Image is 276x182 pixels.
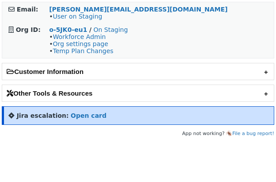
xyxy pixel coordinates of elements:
[53,13,102,20] a: User on Staging
[53,40,108,47] a: Org settings page
[49,33,113,54] span: • • •
[17,6,38,13] strong: Email:
[53,47,113,54] a: Temp Plan Changes
[16,26,41,33] strong: Org ID:
[93,26,128,33] a: On Staging
[2,85,274,101] h2: Other Tools & Resources
[49,13,102,20] span: •
[53,33,106,40] a: Workforce Admin
[89,26,92,33] strong: /
[17,112,69,119] strong: Jira escalation:
[232,131,274,136] a: File a bug report!
[49,6,227,13] a: [PERSON_NAME][EMAIL_ADDRESS][DOMAIN_NAME]
[2,129,274,138] footer: App not working? 🪳
[71,112,107,119] a: Open card
[49,26,87,33] a: o-5JK0-eu1
[2,63,274,80] h2: Customer Information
